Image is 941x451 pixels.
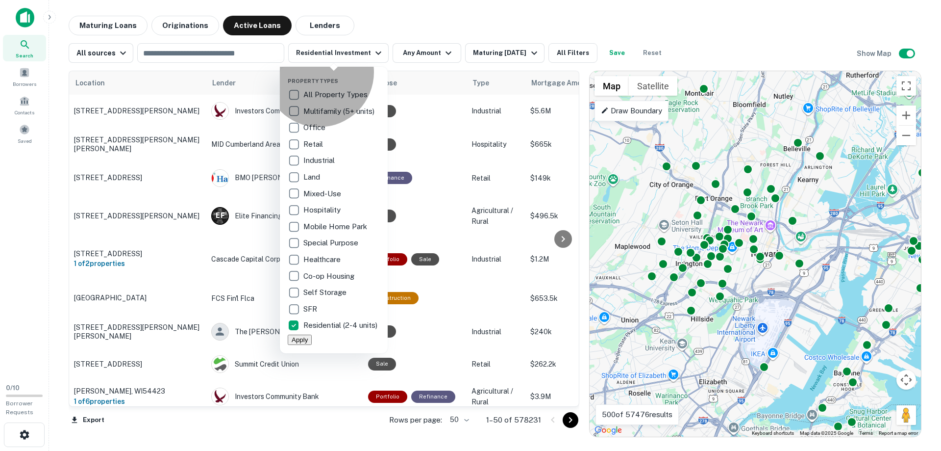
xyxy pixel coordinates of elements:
p: SFR [303,303,319,315]
button: Apply [288,335,312,345]
p: Land [303,171,322,183]
p: Multifamily (5+ units) [303,106,376,117]
p: Office [303,122,327,133]
p: Retail [303,138,325,150]
p: Co-op Housing [303,270,356,282]
p: Hospitality [303,204,343,216]
p: Industrial [303,155,337,166]
p: Residential (2-4 units) [303,319,379,331]
p: Self Storage [303,287,348,298]
iframe: Chat Widget [892,372,941,420]
p: Healthcare [303,254,343,265]
span: Property Types [288,78,338,84]
p: Mixed-Use [303,188,343,200]
p: All Property Types [303,89,370,101]
p: Mobile Home Park [303,221,369,233]
p: Special Purpose [303,237,360,249]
